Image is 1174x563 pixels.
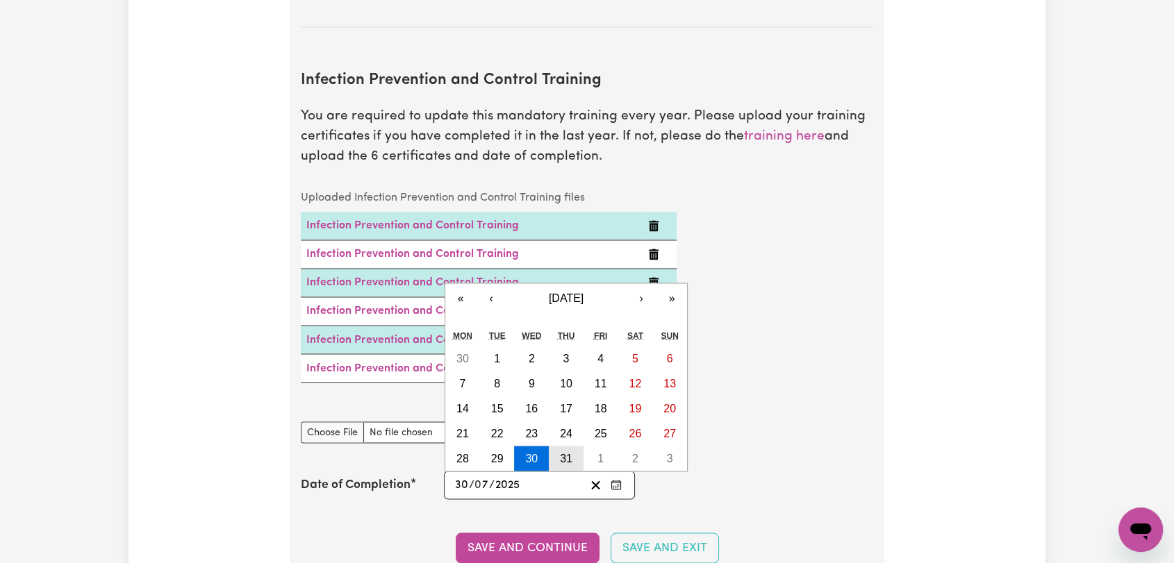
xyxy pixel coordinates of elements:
[595,402,607,414] abbr: July 18, 2025
[489,330,506,340] abbr: Tuesday
[456,352,469,364] abbr: June 30, 2025
[627,330,643,340] abbr: Saturday
[445,346,480,371] button: June 30, 2025
[594,330,607,340] abbr: Friday
[652,396,687,421] button: July 20, 2025
[495,476,521,494] input: ----
[585,476,606,494] button: Clear date
[606,476,626,494] button: Enter the Date of Completion of your Infection Prevention and Control Training
[459,377,465,389] abbr: July 7, 2025
[480,396,515,421] button: July 15, 2025
[744,130,825,143] a: training here
[597,452,604,464] abbr: August 1, 2025
[445,283,476,314] button: «
[491,452,504,464] abbr: July 29, 2025
[476,283,506,314] button: ‹
[525,427,538,439] abbr: July 23, 2025
[301,476,411,494] label: Date of Completion
[456,452,469,464] abbr: July 28, 2025
[306,249,519,260] a: Infection Prevention and Control Training
[489,478,495,491] span: /
[611,532,719,563] button: Save and Exit
[456,532,600,563] button: Save and Continue
[558,330,575,340] abbr: Thursday
[549,446,584,471] button: July 31, 2025
[475,476,489,494] input: --
[549,396,584,421] button: July 17, 2025
[549,292,584,304] span: [DATE]
[456,402,469,414] abbr: July 14, 2025
[584,346,618,371] button: July 4, 2025
[663,402,676,414] abbr: July 20, 2025
[301,184,677,212] caption: Uploaded Infection Prevention and Control Training files
[584,371,618,396] button: July 11, 2025
[584,421,618,446] button: July 25, 2025
[618,421,653,446] button: July 26, 2025
[525,452,538,464] abbr: July 30, 2025
[491,402,504,414] abbr: July 15, 2025
[560,427,572,439] abbr: July 24, 2025
[453,330,472,340] abbr: Monday
[652,371,687,396] button: July 13, 2025
[618,371,653,396] button: July 12, 2025
[663,377,676,389] abbr: July 13, 2025
[648,274,659,291] button: Delete Infection Prevention and Control Training
[560,402,572,414] abbr: July 17, 2025
[480,346,515,371] button: July 1, 2025
[629,427,641,439] abbr: July 26, 2025
[301,72,873,90] h2: Infection Prevention and Control Training
[648,217,659,234] button: Delete Infection Prevention and Control Training
[652,446,687,471] button: August 3, 2025
[560,452,572,464] abbr: July 31, 2025
[667,352,673,364] abbr: July 6, 2025
[454,476,469,494] input: --
[632,352,638,364] abbr: July 5, 2025
[652,421,687,446] button: July 27, 2025
[494,352,500,364] abbr: July 1, 2025
[584,396,618,421] button: July 18, 2025
[456,427,469,439] abbr: July 21, 2025
[506,283,626,314] button: [DATE]
[514,346,549,371] button: July 2, 2025
[618,396,653,421] button: July 19, 2025
[514,396,549,421] button: July 16, 2025
[445,396,480,421] button: July 14, 2025
[306,334,519,345] a: Infection Prevention and Control Training
[618,346,653,371] button: July 5, 2025
[661,330,678,340] abbr: Sunday
[514,371,549,396] button: July 9, 2025
[306,362,519,373] a: Infection Prevention and Control Training
[667,452,673,464] abbr: August 3, 2025
[629,402,641,414] abbr: July 19, 2025
[445,446,480,471] button: July 28, 2025
[306,277,519,288] a: Infection Prevention and Control Training
[549,371,584,396] button: July 10, 2025
[529,377,535,389] abbr: July 9, 2025
[474,479,481,490] span: 0
[629,377,641,389] abbr: July 12, 2025
[529,352,535,364] abbr: July 2, 2025
[632,452,638,464] abbr: August 2, 2025
[480,421,515,446] button: July 22, 2025
[491,427,504,439] abbr: July 22, 2025
[648,246,659,262] button: Delete Infection Prevention and Control Training
[595,427,607,439] abbr: July 25, 2025
[522,330,541,340] abbr: Wednesday
[563,352,570,364] abbr: July 3, 2025
[445,371,480,396] button: July 7, 2025
[525,402,538,414] abbr: July 16, 2025
[597,352,604,364] abbr: July 4, 2025
[445,421,480,446] button: July 21, 2025
[656,283,687,314] button: »
[595,377,607,389] abbr: July 11, 2025
[306,220,519,231] a: Infection Prevention and Control Training
[480,446,515,471] button: July 29, 2025
[549,421,584,446] button: July 24, 2025
[469,478,474,491] span: /
[301,107,873,167] p: You are required to update this mandatory training every year. Please upload your training certif...
[560,377,572,389] abbr: July 10, 2025
[514,421,549,446] button: July 23, 2025
[480,371,515,396] button: July 8, 2025
[514,446,549,471] button: July 30, 2025
[494,377,500,389] abbr: July 8, 2025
